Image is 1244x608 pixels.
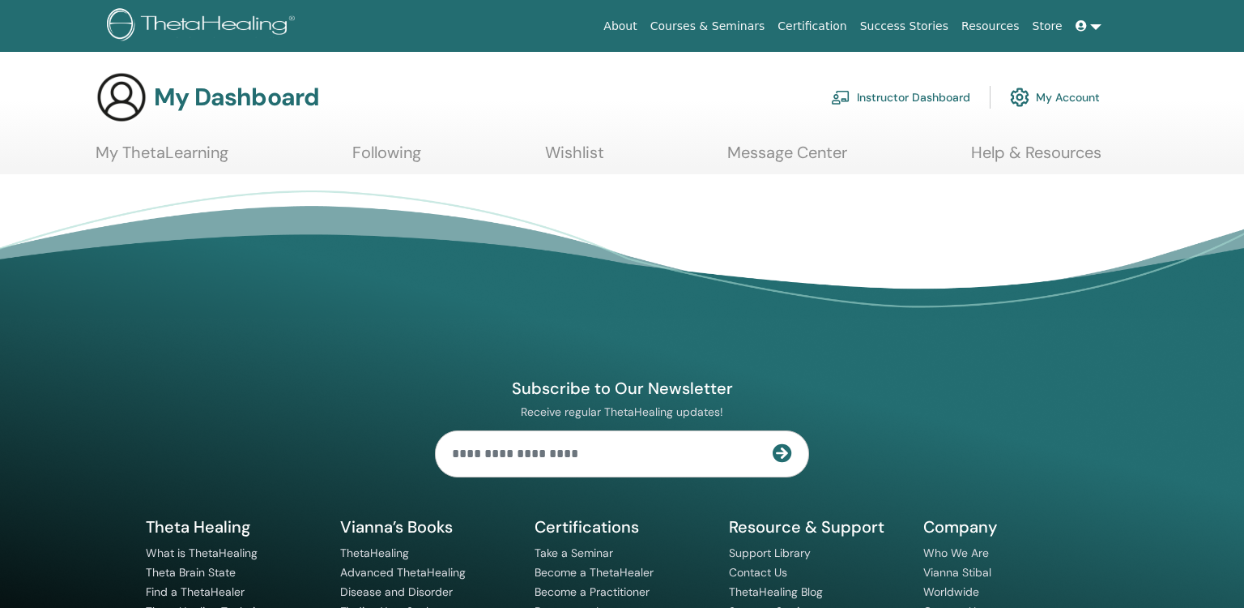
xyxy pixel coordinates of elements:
[727,143,847,174] a: Message Center
[535,565,654,580] a: Become a ThetaHealer
[146,584,245,599] a: Find a ThetaHealer
[340,546,409,560] a: ThetaHealing
[535,516,709,537] h5: Certifications
[729,516,904,537] h5: Resource & Support
[831,90,850,105] img: chalkboard-teacher.svg
[729,565,787,580] a: Contact Us
[146,546,258,560] a: What is ThetaHealing
[831,79,970,115] a: Instructor Dashboard
[535,584,650,599] a: Become a Practitioner
[955,11,1026,41] a: Resources
[971,143,1101,174] a: Help & Resources
[597,11,643,41] a: About
[340,584,453,599] a: Disease and Disorder
[545,143,604,174] a: Wishlist
[729,546,811,560] a: Support Library
[771,11,853,41] a: Certification
[1010,79,1100,115] a: My Account
[1010,83,1029,111] img: cog.svg
[923,516,1098,537] h5: Company
[352,143,421,174] a: Following
[854,11,955,41] a: Success Stories
[146,565,236,580] a: Theta Brain State
[923,565,991,580] a: Vianna Stibal
[340,516,515,537] h5: Vianna’s Books
[435,378,809,399] h4: Subscribe to Our Newsletter
[96,143,228,174] a: My ThetaLearning
[729,584,823,599] a: ThetaHealing Blog
[340,565,466,580] a: Advanced ThetaHealing
[535,546,613,560] a: Take a Seminar
[107,8,300,45] img: logo.png
[154,83,319,112] h3: My Dashboard
[1026,11,1069,41] a: Store
[923,584,979,599] a: Worldwide
[435,405,809,419] p: Receive regular ThetaHealing updates!
[644,11,772,41] a: Courses & Seminars
[923,546,989,560] a: Who We Are
[96,71,147,123] img: generic-user-icon.jpg
[146,516,321,537] h5: Theta Healing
